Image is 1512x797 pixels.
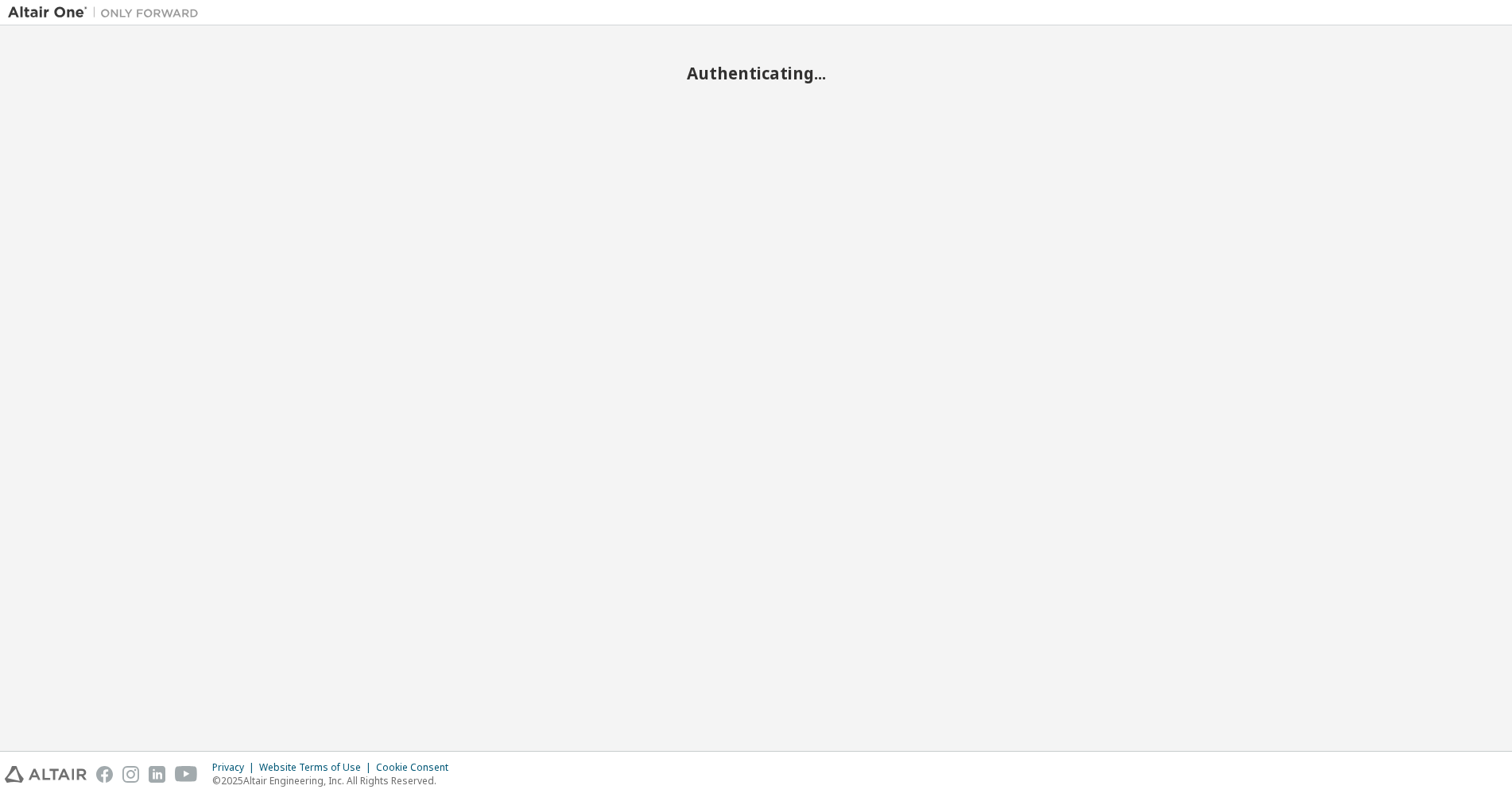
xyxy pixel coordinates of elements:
img: Altair One [8,5,207,21]
img: facebook.svg [96,766,113,783]
div: Cookie Consent [376,761,458,774]
h2: Authenticating... [8,63,1504,83]
div: Privacy [212,761,259,774]
img: instagram.svg [122,766,139,783]
img: linkedin.svg [149,766,165,783]
img: altair_logo.svg [5,766,87,783]
img: youtube.svg [175,766,198,783]
div: Website Terms of Use [259,761,376,774]
p: © 2025 Altair Engineering, Inc. All Rights Reserved. [212,774,458,787]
